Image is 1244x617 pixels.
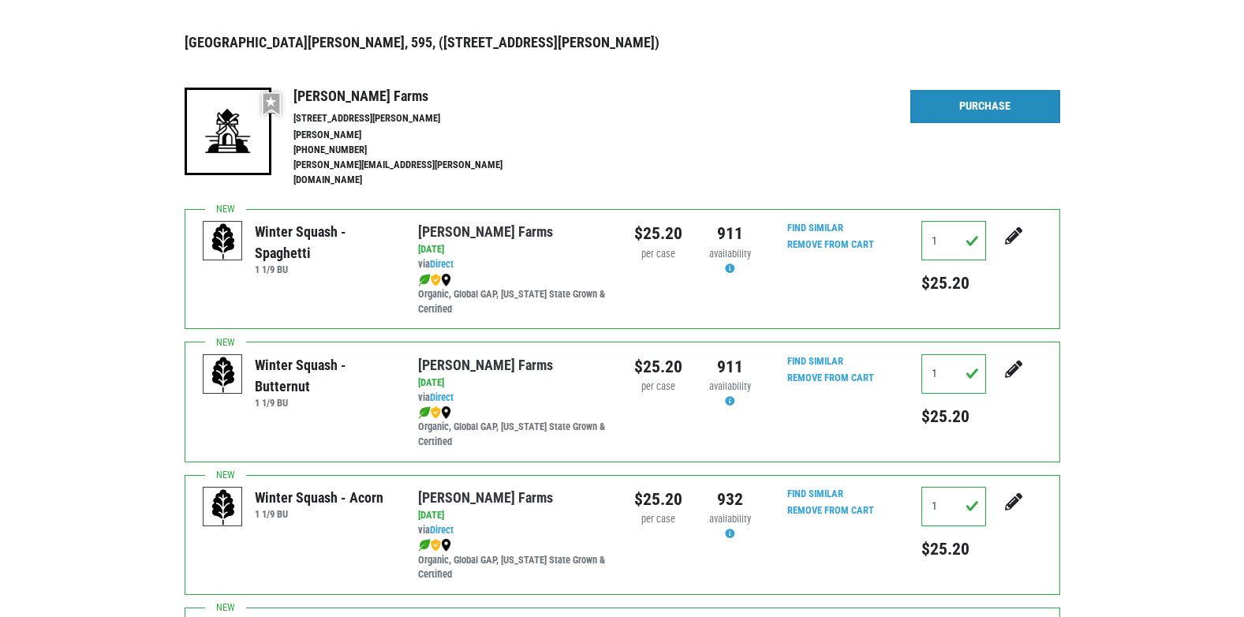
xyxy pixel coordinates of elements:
[418,406,431,419] img: leaf-e5c59151409436ccce96b2ca1b28e03c.png
[441,274,451,286] img: map_marker-0e94453035b3232a4d21701695807de9.png
[921,487,986,526] input: Qty
[255,354,394,397] div: Winter Squash - Butternut
[787,488,843,499] a: Find Similar
[431,274,441,286] img: safety-e55c860ca8c00a9c171001a62a92dabd.png
[921,354,986,394] input: Qty
[787,355,843,367] a: Find Similar
[418,538,610,583] div: Organic, Global GAP, [US_STATE] State Grown & Certified
[293,128,536,143] li: [PERSON_NAME]
[778,369,884,387] input: Remove From Cart
[706,354,754,380] div: 911
[418,223,553,240] a: [PERSON_NAME] Farms
[709,248,751,260] span: availability
[204,222,243,261] img: placeholder-variety-43d6402dacf2d531de610a020419775a.svg
[418,274,431,286] img: leaf-e5c59151409436ccce96b2ca1b28e03c.png
[430,524,454,536] a: Direct
[441,406,451,419] img: map_marker-0e94453035b3232a4d21701695807de9.png
[634,354,682,380] div: $25.20
[204,488,243,527] img: placeholder-variety-43d6402dacf2d531de610a020419775a.svg
[293,143,536,158] li: [PHONE_NUMBER]
[709,380,751,392] span: availability
[418,405,610,450] div: Organic, Global GAP, [US_STATE] State Grown & Certified
[418,242,610,257] div: [DATE]
[709,513,751,525] span: availability
[418,357,553,373] a: [PERSON_NAME] Farms
[921,273,986,294] h5: $25.20
[431,539,441,552] img: safety-e55c860ca8c00a9c171001a62a92dabd.png
[255,487,383,508] div: Winter Squash - Acorn
[778,502,884,520] input: Remove From Cart
[255,221,394,264] div: Winter Squash - Spaghetti
[706,487,754,512] div: 932
[778,236,884,254] input: Remove From Cart
[185,88,271,174] img: 19-7441ae2ccb79c876ff41c34f3bd0da69.png
[418,523,610,538] div: via
[418,257,610,272] div: via
[418,489,553,506] a: [PERSON_NAME] Farms
[293,158,536,188] li: [PERSON_NAME][EMAIL_ADDRESS][PERSON_NAME][DOMAIN_NAME]
[921,539,986,559] h5: $25.20
[430,391,454,403] a: Direct
[185,34,1060,51] h3: [GEOGRAPHIC_DATA][PERSON_NAME], 595, ([STREET_ADDRESS][PERSON_NAME])
[293,111,536,126] li: [STREET_ADDRESS][PERSON_NAME]
[418,508,610,523] div: [DATE]
[441,539,451,552] img: map_marker-0e94453035b3232a4d21701695807de9.png
[255,264,394,275] h6: 1 1/9 BU
[910,90,1060,123] a: Purchase
[634,380,682,395] div: per case
[431,406,441,419] img: safety-e55c860ca8c00a9c171001a62a92dabd.png
[418,272,610,317] div: Organic, Global GAP, [US_STATE] State Grown & Certified
[418,391,610,406] div: via
[418,539,431,552] img: leaf-e5c59151409436ccce96b2ca1b28e03c.png
[634,512,682,527] div: per case
[418,376,610,391] div: [DATE]
[634,221,682,246] div: $25.20
[430,258,454,270] a: Direct
[293,88,536,105] h4: [PERSON_NAME] Farms
[921,406,986,427] h5: $25.20
[787,222,843,234] a: Find Similar
[634,487,682,512] div: $25.20
[255,397,394,409] h6: 1 1/9 BU
[255,508,383,520] h6: 1 1/9 BU
[204,355,243,395] img: placeholder-variety-43d6402dacf2d531de610a020419775a.svg
[706,221,754,246] div: 911
[921,221,986,260] input: Qty
[634,247,682,262] div: per case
